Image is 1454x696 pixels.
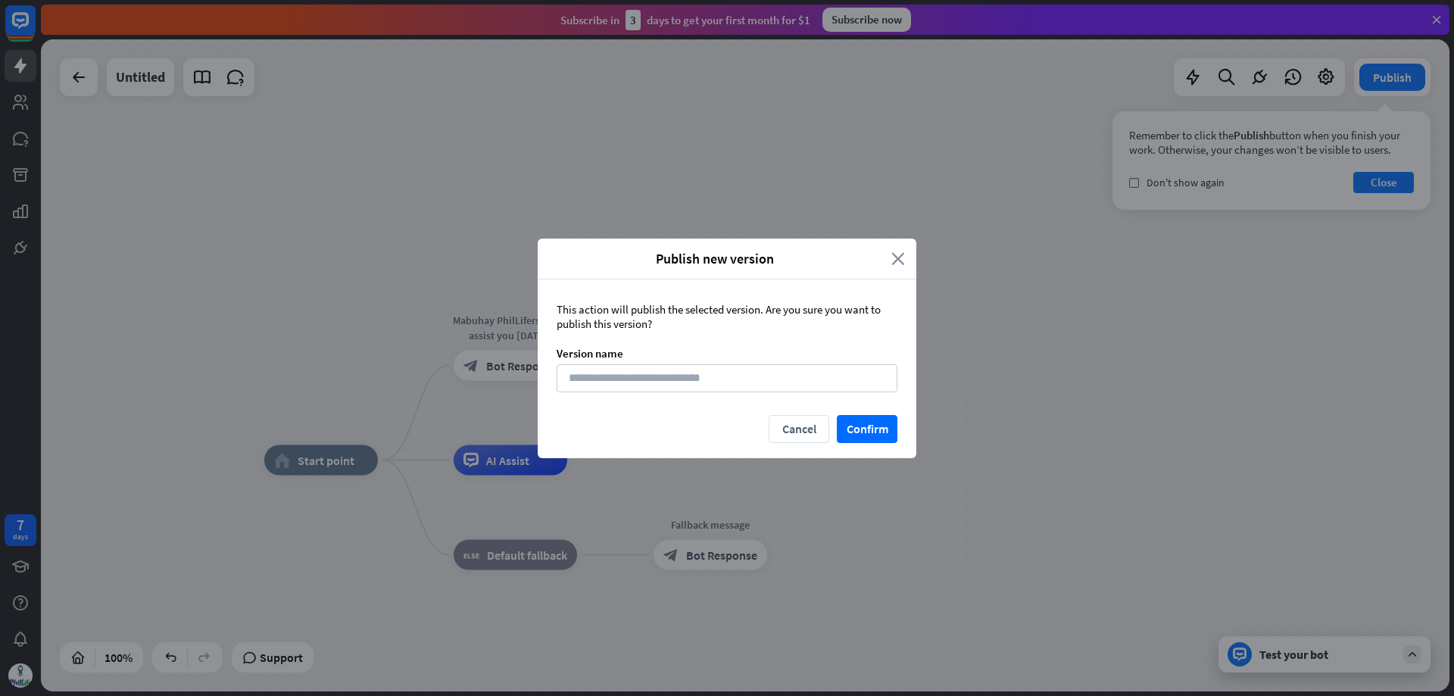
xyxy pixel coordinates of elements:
button: Open LiveChat chat widget [12,6,58,51]
button: Cancel [769,415,829,443]
span: Publish new version [549,250,880,267]
div: Version name [557,346,897,360]
button: Confirm [837,415,897,443]
i: close [891,250,905,267]
div: This action will publish the selected version. Are you sure you want to publish this version? [557,302,897,331]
